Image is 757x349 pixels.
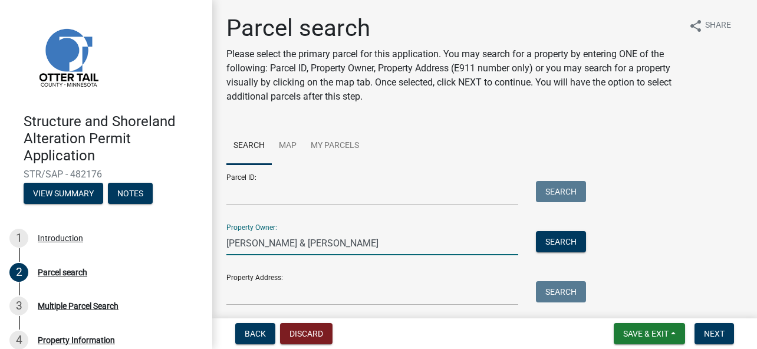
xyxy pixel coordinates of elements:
[705,19,731,33] span: Share
[245,329,266,338] span: Back
[226,14,679,42] h1: Parcel search
[226,127,272,165] a: Search
[226,47,679,104] p: Please select the primary parcel for this application. You may search for a property by entering ...
[9,263,28,282] div: 2
[623,329,669,338] span: Save & Exit
[24,12,112,101] img: Otter Tail County, Minnesota
[9,297,28,315] div: 3
[9,229,28,248] div: 1
[679,14,740,37] button: shareShare
[38,302,119,310] div: Multiple Parcel Search
[280,323,333,344] button: Discard
[38,268,87,276] div: Parcel search
[24,190,103,199] wm-modal-confirm: Summary
[24,113,203,164] h4: Structure and Shoreland Alteration Permit Application
[24,169,189,180] span: STR/SAP - 482176
[108,190,153,199] wm-modal-confirm: Notes
[689,19,703,33] i: share
[536,181,586,202] button: Search
[235,323,275,344] button: Back
[704,329,725,338] span: Next
[24,183,103,204] button: View Summary
[536,231,586,252] button: Search
[272,127,304,165] a: Map
[38,336,115,344] div: Property Information
[614,323,685,344] button: Save & Exit
[38,234,83,242] div: Introduction
[695,323,734,344] button: Next
[536,281,586,302] button: Search
[304,127,366,165] a: My Parcels
[108,183,153,204] button: Notes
